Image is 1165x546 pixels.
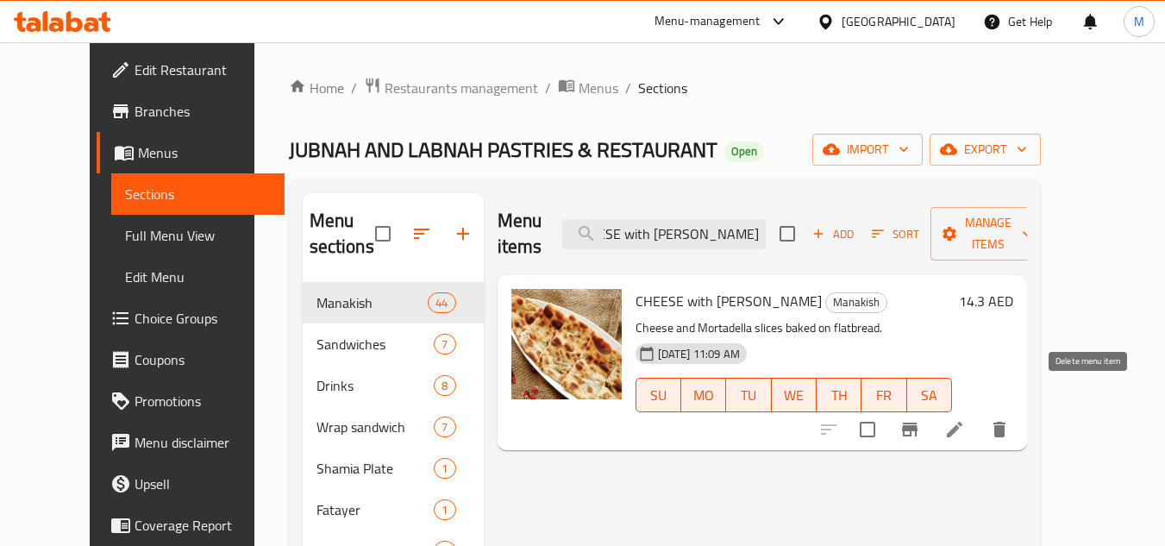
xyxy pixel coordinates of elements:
[316,375,435,396] span: Drinks
[97,505,285,546] a: Coverage Report
[1134,12,1144,31] span: M
[842,12,955,31] div: [GEOGRAPHIC_DATA]
[365,216,401,252] span: Select all sections
[135,391,271,411] span: Promotions
[97,422,285,463] a: Menu disclaimer
[316,458,435,479] span: Shamia Plate
[625,78,631,98] li: /
[135,101,271,122] span: Branches
[135,515,271,536] span: Coverage Report
[724,144,764,159] span: Open
[435,502,454,518] span: 1
[125,267,271,287] span: Edit Menu
[726,378,771,412] button: TU
[651,346,747,362] span: [DATE] 11:09 AM
[914,383,945,408] span: SA
[498,208,542,260] h2: Menu items
[558,77,618,99] a: Menus
[826,292,886,312] span: Manakish
[97,463,285,505] a: Upsell
[351,78,357,98] li: /
[779,383,810,408] span: WE
[289,130,717,169] span: JUBNAH AND LABNAH PASTRIES & RESTAURANT
[944,212,1032,255] span: Manage items
[125,184,271,204] span: Sections
[724,141,764,162] div: Open
[435,378,454,394] span: 8
[435,461,454,477] span: 1
[111,173,285,215] a: Sections
[817,378,861,412] button: TH
[442,213,484,254] button: Add section
[97,380,285,422] a: Promotions
[812,134,923,166] button: import
[289,77,1041,99] nav: breadcrumb
[889,409,930,450] button: Branch-specific-item
[655,11,761,32] div: Menu-management
[434,499,455,520] div: items
[979,409,1020,450] button: delete
[111,256,285,298] a: Edit Menu
[930,207,1046,260] button: Manage items
[429,295,454,311] span: 44
[435,419,454,436] span: 7
[97,132,285,173] a: Menus
[364,77,538,99] a: Restaurants management
[861,221,930,248] span: Sort items
[401,213,442,254] span: Sort sections
[805,221,861,248] span: Add item
[825,292,887,313] div: Manakish
[511,289,622,399] img: CHEESE with Mortadella Manoucheh
[316,334,435,355] div: Sandwiches
[872,224,919,244] span: Sort
[434,417,455,437] div: items
[316,417,435,437] span: Wrap sandwich
[138,142,271,163] span: Menus
[111,215,285,256] a: Full Menu View
[135,349,271,370] span: Coupons
[125,225,271,246] span: Full Menu View
[434,334,455,355] div: items
[97,49,285,91] a: Edit Restaurant
[861,378,906,412] button: FR
[428,292,455,313] div: items
[435,336,454,353] span: 7
[643,383,674,408] span: SU
[434,375,455,396] div: items
[733,383,764,408] span: TU
[930,134,1041,166] button: export
[824,383,855,408] span: TH
[943,139,1027,160] span: export
[867,221,924,248] button: Sort
[826,139,909,160] span: import
[579,78,618,98] span: Menus
[135,308,271,329] span: Choice Groups
[688,383,719,408] span: MO
[636,288,822,314] span: CHEESE with [PERSON_NAME]
[316,292,429,313] span: Manakish
[303,365,484,406] div: Drinks8
[303,323,484,365] div: Sandwiches7
[769,216,805,252] span: Select section
[805,221,861,248] button: Add
[135,432,271,453] span: Menu disclaimer
[636,317,952,339] p: Cheese and Mortadella slices baked on flatbread.
[135,474,271,494] span: Upsell
[636,378,681,412] button: SU
[868,383,899,408] span: FR
[97,91,285,132] a: Branches
[303,448,484,489] div: Shamia Plate1
[681,378,726,412] button: MO
[135,60,271,80] span: Edit Restaurant
[638,78,687,98] span: Sections
[562,219,766,249] input: search
[959,289,1013,313] h6: 14.3 AED
[97,298,285,339] a: Choice Groups
[772,378,817,412] button: WE
[316,499,435,520] span: Fatayer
